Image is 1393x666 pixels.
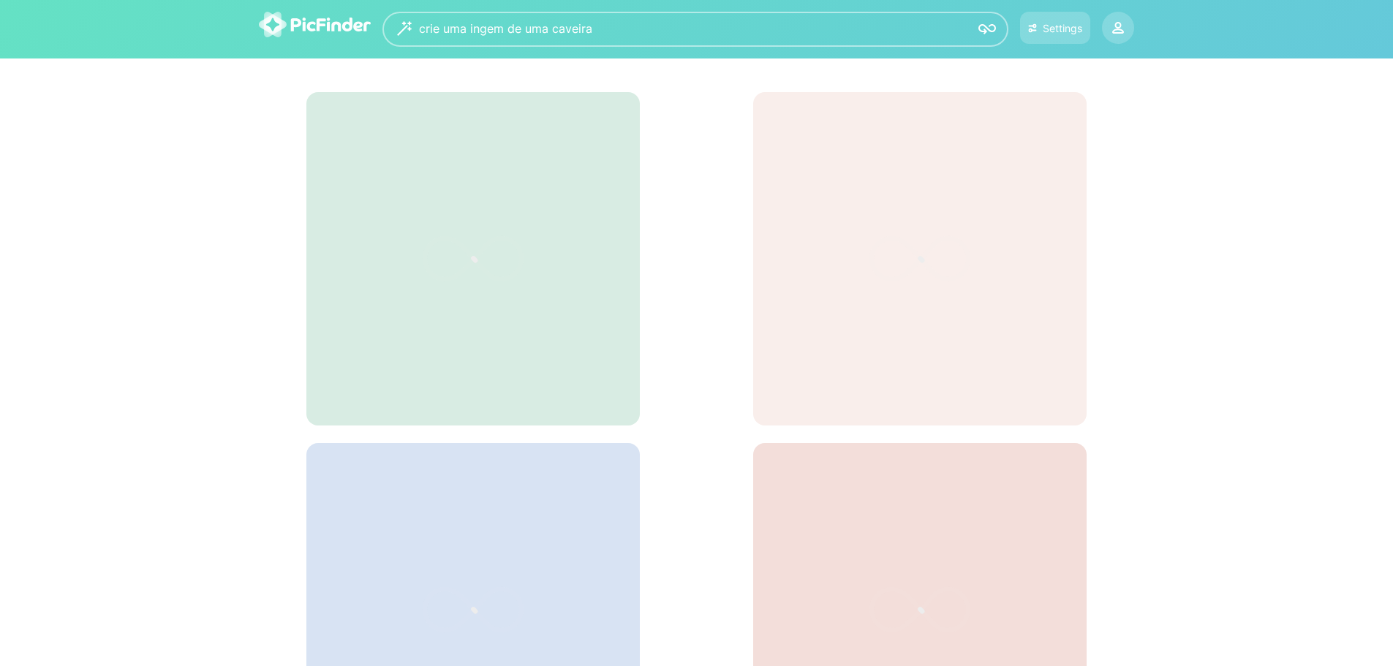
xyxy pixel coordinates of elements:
[397,21,412,36] img: wizard.svg
[1028,22,1038,34] img: icon-settings.svg
[1043,22,1082,34] div: Settings
[978,20,996,38] img: icon-search.svg
[1020,12,1090,44] button: Settings
[259,12,371,37] img: logo-picfinder-white-transparent.svg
